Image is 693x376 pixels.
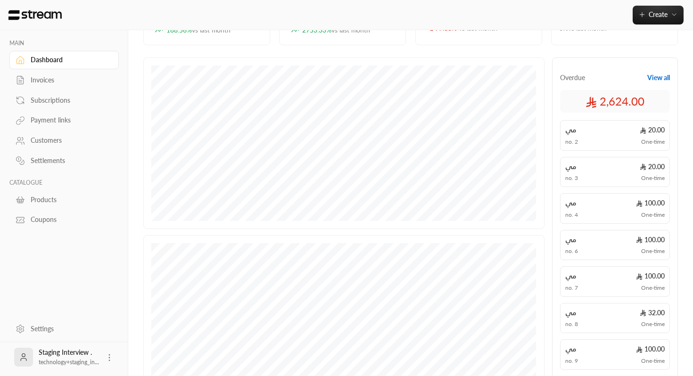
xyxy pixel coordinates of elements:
span: technology+staging_in... [39,359,99,366]
span: 32.00 [640,308,665,318]
a: Dashboard [9,51,119,69]
div: Customers [31,136,107,145]
span: مي [565,344,576,354]
a: Customers [9,131,119,150]
div: Dashboard [31,55,107,65]
div: Payment links [31,115,107,125]
a: Subscriptions [9,91,119,109]
a: Coupons [9,211,119,229]
span: Create [649,10,668,18]
span: One-time [641,320,665,328]
div: Settings [31,324,107,334]
span: One-time [641,357,665,365]
div: Products [31,195,107,204]
span: 100.00 [636,271,665,281]
a: Settlements [9,152,119,170]
a: Settings [9,319,119,338]
div: Settlements [31,156,107,165]
span: One-time [641,284,665,292]
div: Coupons [31,215,107,224]
span: مي [565,308,576,318]
span: no. 9 [565,357,578,365]
div: Invoices [31,75,107,85]
span: مي [565,271,576,281]
span: no. 8 [565,320,578,328]
p: MAIN [9,40,119,47]
span: no. 7 [565,284,578,292]
button: Create [633,6,684,25]
div: Staging Interview . [39,348,99,367]
a: Products [9,190,119,209]
p: CATALOGUE [9,179,119,187]
a: Payment links [9,111,119,130]
div: Subscriptions [31,96,107,105]
a: Invoices [9,71,119,90]
img: Logo [8,10,63,20]
span: 100.00 [636,344,665,354]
